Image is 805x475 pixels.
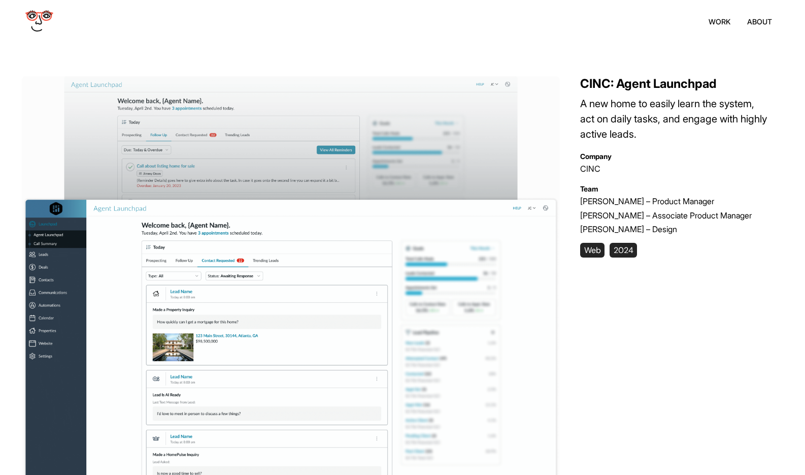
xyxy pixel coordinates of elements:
p: [PERSON_NAME] – Associate Product Manager [580,210,783,221]
h6: Team [580,184,783,193]
a: work [701,9,738,34]
li: work [709,17,730,26]
p: [PERSON_NAME] – Design [580,224,783,235]
p: A new home to easily learn the system, act on daily tasks, and engage with highly active leads. [580,96,783,142]
p: [PERSON_NAME] – Product Manager [580,196,783,207]
li: about [747,17,772,26]
span: 2024 [610,243,637,258]
span: Web [580,243,605,258]
h6: Company [580,152,783,161]
a: about [740,9,780,34]
p: CINC [580,163,783,174]
h1: CINC: Agent Launchpad [580,76,783,91]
